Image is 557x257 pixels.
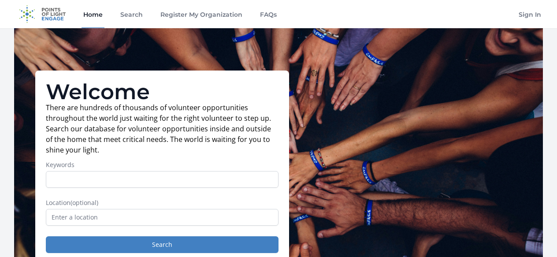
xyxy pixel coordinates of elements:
[46,102,278,155] p: There are hundreds of thousands of volunteer opportunities throughout the world just waiting for ...
[71,198,98,207] span: (optional)
[46,209,278,226] input: Enter a location
[46,160,278,169] label: Keywords
[46,236,278,253] button: Search
[46,198,278,207] label: Location
[46,81,278,102] h1: Welcome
